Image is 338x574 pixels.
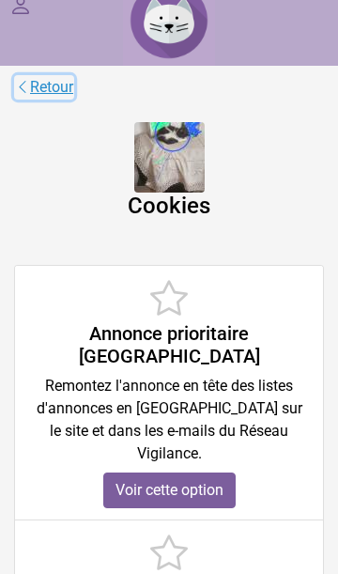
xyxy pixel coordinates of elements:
[103,473,236,508] a: Voir cette option
[14,193,324,220] h4: Cookies
[14,75,74,100] a: Retour
[34,322,304,367] h4: Annonce prioritaire [GEOGRAPHIC_DATA]
[34,375,304,465] p: Remontez l'annonce en tête des listes d'annonces en [GEOGRAPHIC_DATA] sur le site et dans les e-m...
